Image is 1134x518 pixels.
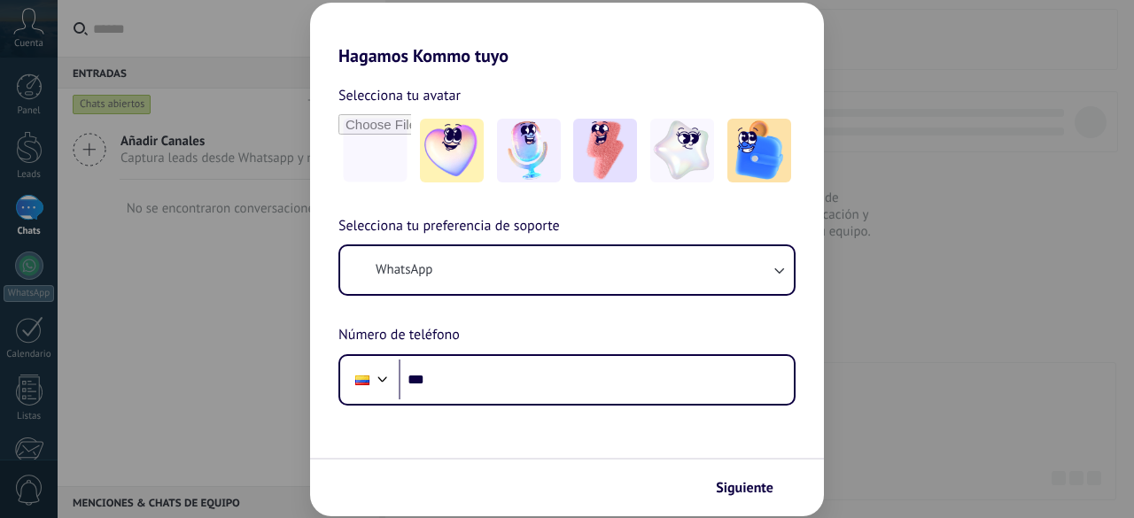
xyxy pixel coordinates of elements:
span: Selecciona tu avatar [338,84,461,107]
button: Siguiente [708,473,797,503]
span: Selecciona tu preferencia de soporte [338,215,560,238]
span: Siguiente [716,482,773,494]
div: Colombia: + 57 [346,361,379,398]
img: -3.jpeg [573,119,637,182]
img: -4.jpeg [650,119,714,182]
img: -2.jpeg [497,119,561,182]
span: WhatsApp [376,261,432,279]
h2: Hagamos Kommo tuyo [310,3,824,66]
span: Número de teléfono [338,324,460,347]
img: -5.jpeg [727,119,791,182]
img: -1.jpeg [420,119,484,182]
button: WhatsApp [340,246,794,294]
